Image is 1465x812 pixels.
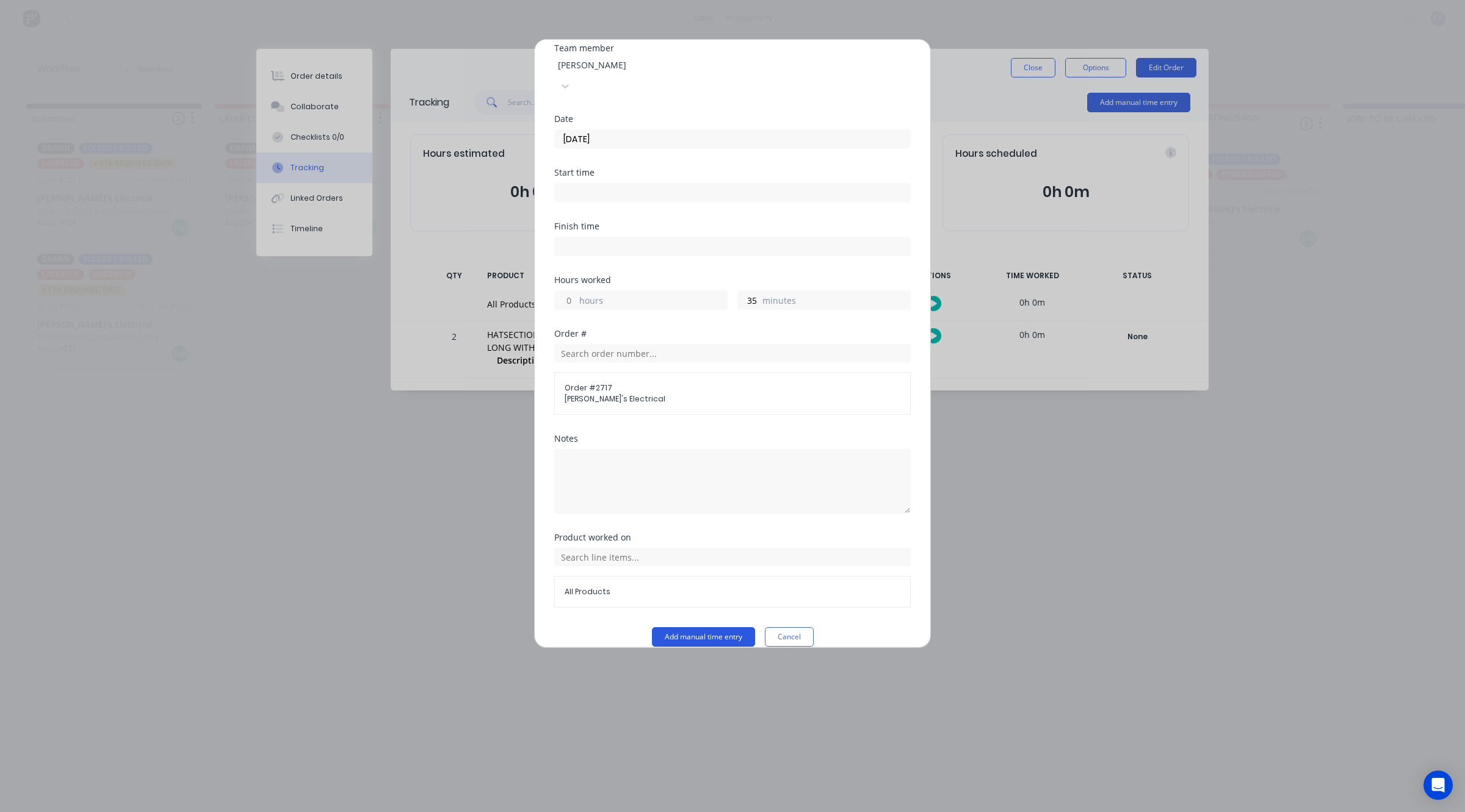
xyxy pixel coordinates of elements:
input: Search order number... [554,344,911,362]
input: 0 [555,291,576,309]
div: Team member [554,44,911,52]
input: 0 [738,291,759,309]
div: Date [554,115,911,123]
label: minutes [762,294,910,309]
div: Product worked on [554,533,911,542]
button: Add manual time entry [652,627,755,647]
span: Order # 2717 [565,383,900,393]
div: Finish time [554,222,911,231]
div: Hours worked [554,276,911,284]
div: Start time [554,168,911,177]
div: Open Intercom Messenger [1423,771,1453,800]
span: All Products [565,586,900,597]
div: Notes [554,434,911,443]
button: Cancel [765,627,814,647]
label: hours [579,294,727,309]
div: [PERSON_NAME] [558,59,734,71]
div: Order # [554,329,911,338]
span: [PERSON_NAME]'s Electrical [565,393,900,404]
input: Search line items... [554,548,911,566]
